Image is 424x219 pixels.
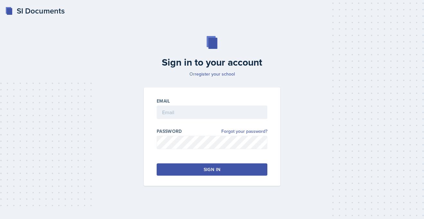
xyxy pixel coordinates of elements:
[221,128,267,135] a: Forgot your password?
[157,105,267,119] input: Email
[5,5,65,17] a: SI Documents
[157,98,170,104] label: Email
[140,57,284,68] h2: Sign in to your account
[195,71,235,77] a: register your school
[157,163,267,176] button: Sign in
[204,166,220,173] div: Sign in
[157,128,182,134] label: Password
[140,71,284,77] p: Or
